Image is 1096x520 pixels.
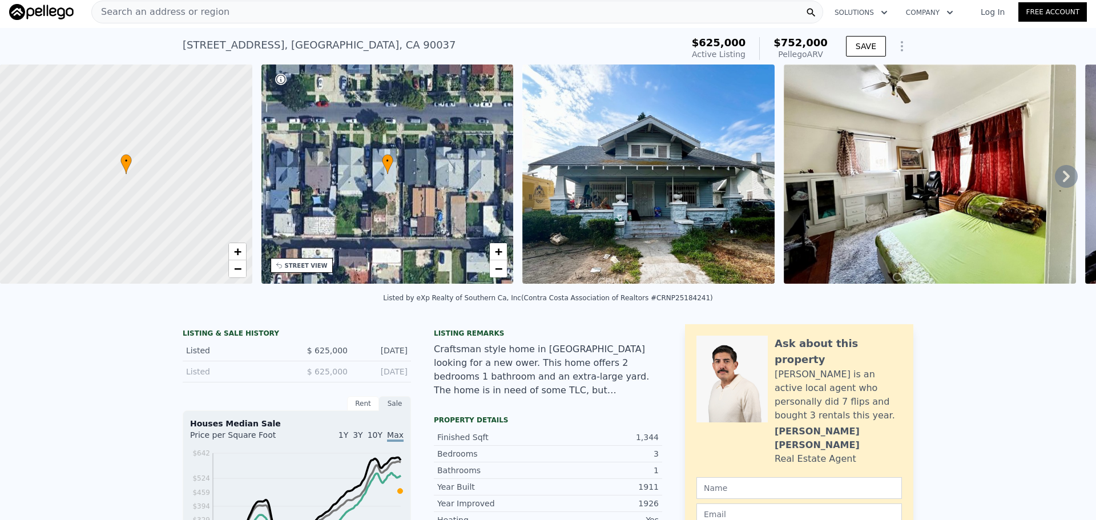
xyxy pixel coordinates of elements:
div: 1926 [548,498,659,509]
a: Log In [967,6,1018,18]
div: [DATE] [357,366,408,377]
div: 1 [548,465,659,476]
span: − [233,261,241,276]
a: Zoom in [490,243,507,260]
div: Year Improved [437,498,548,509]
a: Zoom in [229,243,246,260]
div: LISTING & SALE HISTORY [183,329,411,340]
span: Max [387,430,404,442]
a: Zoom out [229,260,246,277]
button: Show Options [890,35,913,58]
span: 10Y [368,430,382,440]
button: SAVE [846,36,886,57]
span: $ 625,000 [307,367,348,376]
div: Property details [434,416,662,425]
span: 3Y [353,430,362,440]
a: Free Account [1018,2,1087,22]
div: Pellego ARV [773,49,828,60]
img: Pellego [9,4,74,20]
div: [PERSON_NAME] is an active local agent who personally did 7 flips and bought 3 rentals this year. [775,368,902,422]
div: Houses Median Sale [190,418,404,429]
div: 1,344 [548,432,659,443]
div: Listed by eXp Realty of Southern Ca, Inc (Contra Costa Association of Realtors #CRNP25184241) [383,294,713,302]
span: Search an address or region [92,5,229,19]
span: − [495,261,502,276]
div: 3 [548,448,659,459]
tspan: $642 [192,449,210,457]
button: Solutions [825,2,897,23]
tspan: $459 [192,489,210,497]
span: 1Y [339,430,348,440]
div: Bedrooms [437,448,548,459]
div: [STREET_ADDRESS] , [GEOGRAPHIC_DATA] , CA 90037 [183,37,456,53]
div: Real Estate Agent [775,452,856,466]
span: $752,000 [773,37,828,49]
a: Zoom out [490,260,507,277]
div: Listing remarks [434,329,662,338]
div: Rent [347,396,379,411]
div: Listed [186,366,288,377]
div: Year Built [437,481,548,493]
div: STREET VIEW [285,261,328,270]
img: Sale: 167470180 Parcel: 50935631 [784,65,1076,284]
div: [DATE] [357,345,408,356]
div: Sale [379,396,411,411]
div: Price per Square Foot [190,429,297,448]
div: Finished Sqft [437,432,548,443]
div: Listed [186,345,288,356]
div: • [120,154,132,174]
div: Craftsman style home in [GEOGRAPHIC_DATA] looking for a new ower. This home offers 2 bedrooms 1 b... [434,342,662,397]
span: + [233,244,241,259]
div: Ask about this property [775,336,902,368]
div: [PERSON_NAME] [PERSON_NAME] [775,425,902,452]
div: • [382,154,393,174]
span: $625,000 [692,37,746,49]
input: Name [696,477,902,499]
div: 1911 [548,481,659,493]
tspan: $524 [192,474,210,482]
span: $ 625,000 [307,346,348,355]
span: • [120,156,132,166]
div: Bathrooms [437,465,548,476]
img: Sale: 167470180 Parcel: 50935631 [522,65,775,284]
tspan: $394 [192,502,210,510]
span: Active Listing [692,50,746,59]
span: • [382,156,393,166]
button: Company [897,2,962,23]
span: + [495,244,502,259]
